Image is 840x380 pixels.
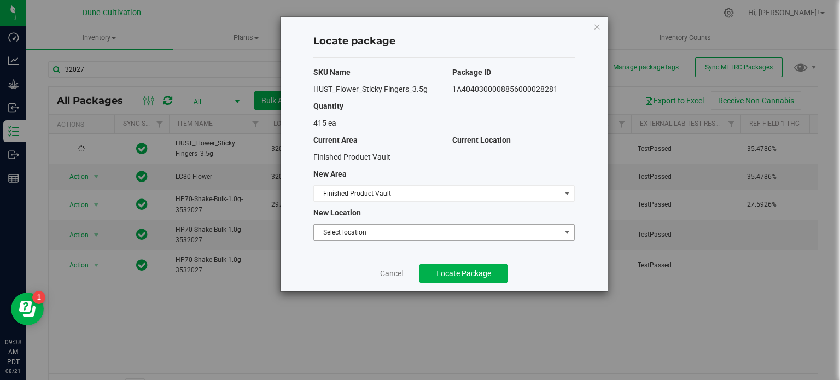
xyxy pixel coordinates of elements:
span: SKU Name [313,68,351,77]
span: HUST_Flower_Sticky Fingers_3.5g [313,85,428,93]
span: Finished Product Vault [314,186,561,201]
iframe: Resource center [11,293,44,325]
span: New Location [313,208,361,217]
h4: Locate package [313,34,575,49]
span: Current Area [313,136,358,144]
button: Locate Package [419,264,508,283]
span: - [452,153,454,161]
span: New Area [313,169,347,178]
span: Finished Product Vault [313,153,390,161]
span: select [560,225,574,240]
span: 415 ea [313,119,336,127]
span: Quantity [313,102,343,110]
span: select [560,186,574,201]
span: Select location [314,225,561,240]
span: 1A4040300008856000028281 [452,85,558,93]
a: Cancel [380,268,403,279]
span: Locate Package [436,269,491,278]
span: Package ID [452,68,491,77]
iframe: Resource center unread badge [32,291,45,304]
span: Current Location [452,136,511,144]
